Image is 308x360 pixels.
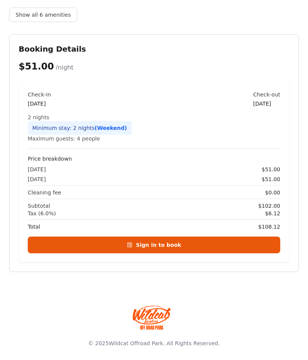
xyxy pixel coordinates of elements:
[19,44,289,54] h2: Booking Details
[28,91,51,98] div: Check-in
[28,135,280,142] div: Maximum guests: 4 people
[28,100,51,107] div: [DATE]
[253,100,280,107] div: [DATE]
[28,237,280,253] a: Sign in to book
[28,202,50,210] span: Subtotal
[9,8,77,22] button: Show all 6 amenities
[56,64,74,71] span: /night
[28,121,132,135] div: Minimum stay: 2 nights
[28,114,280,121] div: 2 nights
[28,189,61,196] span: Cleaning fee
[258,202,280,210] span: $102.00
[28,166,46,173] span: [DATE]
[28,210,56,217] span: Tax (6.0%)
[133,305,171,330] img: Wildcat Offroad park
[265,189,280,196] span: $0.00
[265,210,280,217] span: $6.12
[28,155,280,163] h4: Price breakdown
[19,61,54,72] span: $51.00
[258,223,280,231] span: $108.12
[262,175,280,183] span: $51.00
[28,223,40,231] span: Total
[109,340,163,346] a: Wildcat Offroad Park
[88,340,220,346] span: © 2025 . All Rights Reserved.
[95,125,127,131] span: (Weekend)
[253,91,280,98] div: Check-out
[28,175,46,183] span: [DATE]
[262,166,280,173] span: $51.00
